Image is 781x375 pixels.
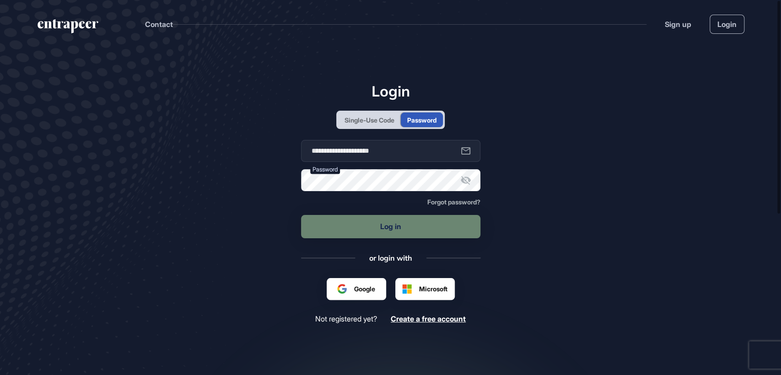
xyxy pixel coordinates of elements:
a: Forgot password? [427,198,480,206]
a: Create a free account [391,315,466,323]
a: Login [710,15,744,34]
button: Contact [145,18,173,30]
span: Forgot password? [427,198,480,206]
button: Log in [301,215,480,238]
span: Microsoft [419,284,447,294]
label: Password [310,165,340,174]
h1: Login [301,82,480,100]
a: Sign up [665,19,691,30]
div: Single-Use Code [345,115,394,125]
a: entrapeer-logo [37,19,99,37]
div: Password [407,115,436,125]
div: or login with [369,253,412,263]
span: Not registered yet? [315,315,377,323]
